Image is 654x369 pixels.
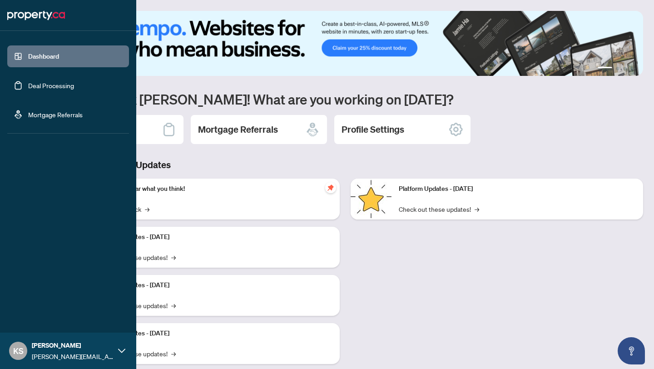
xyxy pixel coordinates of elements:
button: 2 [616,67,619,70]
span: pushpin [325,182,336,193]
button: 1 [598,67,612,70]
p: Platform Updates - [DATE] [95,329,332,339]
span: → [171,300,176,310]
p: Platform Updates - [DATE] [399,184,636,194]
p: Platform Updates - [DATE] [95,280,332,290]
span: KS [13,344,24,357]
a: Mortgage Referrals [28,110,83,119]
img: logo [7,8,65,23]
a: Dashboard [28,52,59,60]
span: → [475,204,479,214]
h3: Brokerage & Industry Updates [47,159,643,171]
h2: Mortgage Referrals [198,123,278,136]
a: Check out these updates!→ [399,204,479,214]
a: Deal Processing [28,81,74,90]
span: [PERSON_NAME] [32,340,114,350]
span: → [171,349,176,359]
img: Slide 0 [47,11,643,76]
p: We want to hear what you think! [95,184,332,194]
p: Platform Updates - [DATE] [95,232,332,242]
span: [PERSON_NAME][EMAIL_ADDRESS][DOMAIN_NAME] [32,351,114,361]
button: 4 [630,67,634,70]
span: → [171,252,176,262]
img: Platform Updates - June 23, 2025 [351,179,391,219]
button: Open asap [618,337,645,364]
span: → [145,204,149,214]
button: 3 [623,67,627,70]
h2: Profile Settings [342,123,404,136]
h1: Welcome back [PERSON_NAME]! What are you working on [DATE]? [47,90,643,108]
